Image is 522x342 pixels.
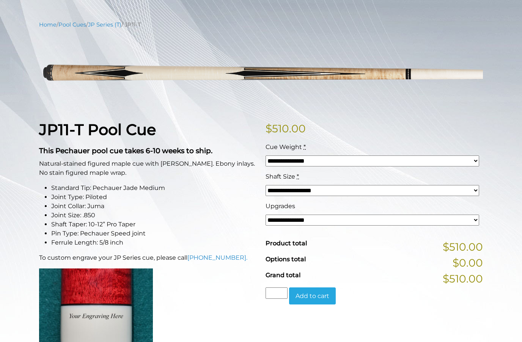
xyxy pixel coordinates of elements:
span: Shaft Size [266,173,295,180]
li: Standard Tip: Pechauer Jade Medium [51,184,256,193]
span: Product total [266,240,307,247]
span: Cue Weight [266,143,302,151]
abbr: required [297,173,299,180]
span: $ [266,122,272,135]
img: jp11-T.png [39,35,483,108]
strong: JP11-T Pool Cue [39,120,156,139]
p: Natural-stained figured maple cue with [PERSON_NAME]. Ebony inlays. No stain figured maple wrap. [39,159,256,177]
span: $0.00 [453,255,483,271]
abbr: required [303,143,306,151]
a: Pool Cues [58,21,86,28]
a: Home [39,21,57,28]
button: Add to cart [289,287,336,305]
li: Pin Type: Pechauer Speed joint [51,229,256,238]
li: Shaft Taper: 10-12” Pro Taper [51,220,256,229]
li: Ferrule Length: 5/8 inch [51,238,256,247]
span: Upgrades [266,202,295,210]
bdi: 510.00 [266,122,306,135]
a: [PHONE_NUMBER]. [187,254,247,261]
p: To custom engrave your JP Series cue, please call [39,253,256,262]
li: Joint Type: Piloted [51,193,256,202]
strong: This Pechauer pool cue takes 6-10 weeks to ship. [39,146,212,155]
nav: Breadcrumb [39,20,483,29]
li: Joint Collar: Juma [51,202,256,211]
span: Grand total [266,271,300,279]
span: Options total [266,256,306,263]
span: $510.00 [443,239,483,255]
a: JP Series (T) [88,21,121,28]
li: Joint Size: .850 [51,211,256,220]
input: Product quantity [266,287,288,299]
span: $510.00 [443,271,483,287]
